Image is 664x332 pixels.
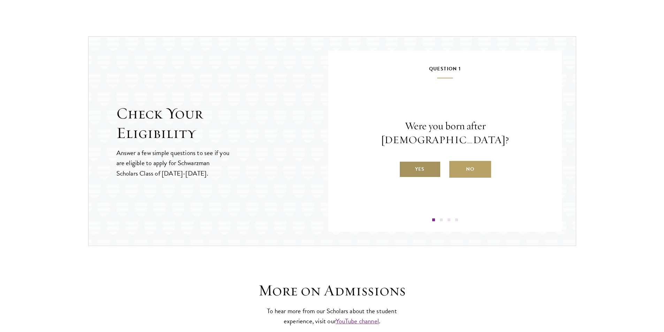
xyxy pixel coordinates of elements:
[399,161,441,178] label: Yes
[336,316,379,326] a: YouTube channel
[449,161,491,178] label: No
[116,148,230,178] p: Answer a few simple questions to see if you are eligible to apply for Schwarzman Scholars Class o...
[349,119,541,147] p: Were you born after [DEMOGRAPHIC_DATA]?
[224,281,440,300] h3: More on Admissions
[349,64,541,78] h5: Question 1
[264,306,400,326] p: To hear more from our Scholars about the student experience, visit our .
[116,104,328,143] h2: Check Your Eligibility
